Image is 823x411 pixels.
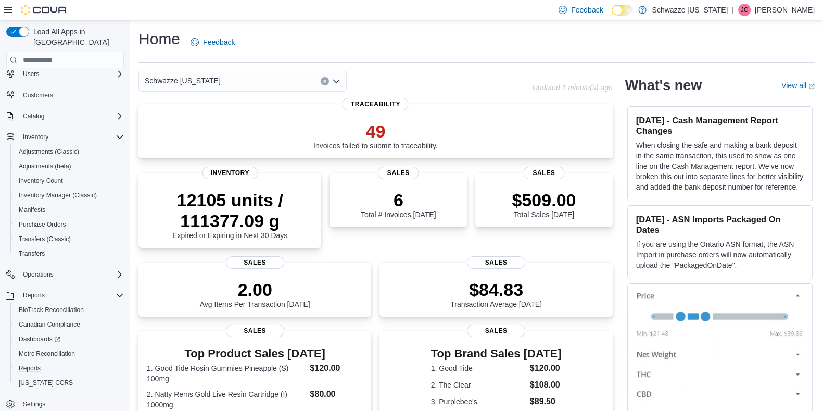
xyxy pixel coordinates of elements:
[467,325,525,337] span: Sales
[15,233,75,245] a: Transfers (Classic)
[2,130,128,144] button: Inventory
[15,233,124,245] span: Transfers (Classic)
[19,110,48,122] button: Catalog
[10,173,128,188] button: Inventory Count
[15,304,124,316] span: BioTrack Reconciliation
[15,333,124,345] span: Dashboards
[10,159,128,173] button: Adjustments (beta)
[19,220,66,229] span: Purchase Orders
[15,204,49,216] a: Manifests
[19,110,124,122] span: Catalog
[19,191,97,200] span: Inventory Manager (Classic)
[10,361,128,376] button: Reports
[15,204,124,216] span: Manifests
[19,379,73,387] span: [US_STATE] CCRS
[23,112,44,120] span: Catalog
[15,362,124,375] span: Reports
[361,190,436,219] div: Total # Invoices [DATE]
[10,144,128,159] button: Adjustments (Classic)
[431,363,526,373] dt: 1. Good Tide
[15,377,77,389] a: [US_STATE] CCRS
[15,304,88,316] a: BioTrack Reconciliation
[19,68,43,80] button: Users
[147,363,306,384] dt: 1. Good Tide Rosin Gummies Pineapple (S) 100mg
[571,5,603,15] span: Feedback
[10,317,128,332] button: Canadian Compliance
[19,398,49,410] a: Settings
[15,218,124,231] span: Purchase Orders
[19,268,58,281] button: Operations
[431,347,562,360] h3: Top Brand Sales [DATE]
[313,121,438,150] div: Invoices failed to submit to traceability.
[19,89,124,102] span: Customers
[15,318,84,331] a: Canadian Compliance
[147,347,363,360] h3: Top Product Sales [DATE]
[636,239,804,270] p: If you are using the Ontario ASN format, the ASN Import in purchase orders will now automatically...
[147,389,306,410] dt: 2. Natty Rems Gold Live Resin Cartridge (I) 1000mg
[19,335,60,343] span: Dashboards
[23,270,54,279] span: Operations
[19,89,57,102] a: Customers
[15,189,124,202] span: Inventory Manager (Classic)
[19,320,80,329] span: Canadian Compliance
[15,362,45,375] a: Reports
[19,68,124,80] span: Users
[138,29,180,49] h1: Home
[200,279,310,308] div: Avg Items Per Transaction [DATE]
[19,162,71,170] span: Adjustments (beta)
[19,289,124,302] span: Reports
[19,250,45,258] span: Transfers
[15,160,124,172] span: Adjustments (beta)
[21,5,68,15] img: Cova
[343,98,409,110] span: Traceability
[738,4,751,16] div: Justin Cleer
[10,203,128,217] button: Manifests
[530,395,562,408] dd: $89.50
[203,37,235,47] span: Feedback
[741,4,749,16] span: JC
[636,214,804,235] h3: [DATE] - ASN Imports Packaged On Dates
[636,115,804,136] h3: [DATE] - Cash Management Report Changes
[200,279,310,300] p: 2.00
[19,289,49,302] button: Reports
[732,4,734,16] p: |
[533,83,613,92] p: Updated 1 minute(s) ago
[2,88,128,103] button: Customers
[450,279,542,300] p: $84.83
[19,268,124,281] span: Operations
[310,388,363,401] dd: $80.00
[19,206,45,214] span: Manifests
[15,189,101,202] a: Inventory Manager (Classic)
[23,91,53,99] span: Customers
[15,318,124,331] span: Canadian Compliance
[15,247,49,260] a: Transfers
[15,175,124,187] span: Inventory Count
[512,190,576,210] p: $509.00
[226,256,284,269] span: Sales
[625,77,702,94] h2: What's new
[226,325,284,337] span: Sales
[23,291,45,300] span: Reports
[530,362,562,375] dd: $120.00
[332,77,340,85] button: Open list of options
[29,27,124,47] span: Load All Apps in [GEOGRAPHIC_DATA]
[15,333,65,345] a: Dashboards
[15,347,124,360] span: Metrc Reconciliation
[19,147,79,156] span: Adjustments (Classic)
[467,256,525,269] span: Sales
[781,81,815,90] a: View allExternal link
[15,218,70,231] a: Purchase Orders
[19,177,63,185] span: Inventory Count
[431,380,526,390] dt: 2. The Clear
[10,188,128,203] button: Inventory Manager (Classic)
[523,167,564,179] span: Sales
[321,77,329,85] button: Clear input
[23,133,48,141] span: Inventory
[15,377,124,389] span: Washington CCRS
[145,74,221,87] span: Schwazze [US_STATE]
[19,397,124,410] span: Settings
[15,145,124,158] span: Adjustments (Classic)
[10,232,128,246] button: Transfers (Classic)
[15,145,83,158] a: Adjustments (Classic)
